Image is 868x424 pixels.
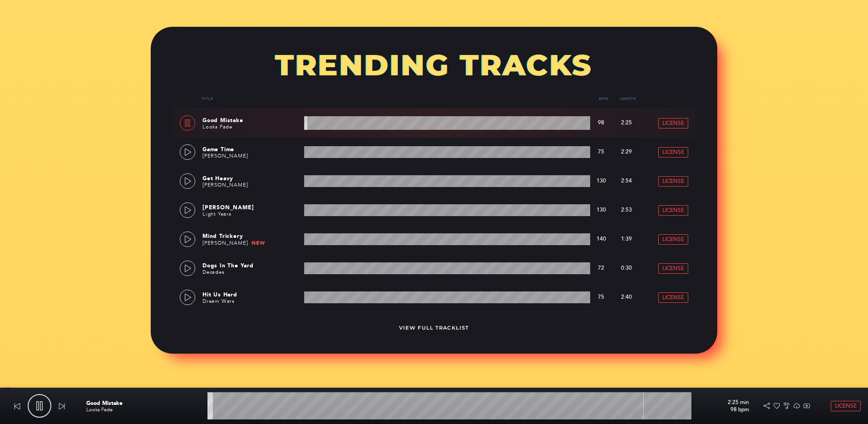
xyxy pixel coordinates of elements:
p: 1:39 [616,235,637,243]
a: [PERSON_NAME] [202,153,248,159]
span: License [835,403,857,409]
a: Title [202,96,213,101]
span: License [662,120,684,126]
p: Good Mistake [202,116,301,124]
a: Looks Fade [86,407,113,413]
p: 98 [594,120,608,126]
p: Good Mistake [86,399,204,407]
p: 75 [594,294,608,301]
p: Get Heavy [202,174,301,182]
p: 0:30 [616,264,637,272]
p: 2:53 [616,206,637,214]
p: 75 [594,149,608,155]
p: 2:29 [616,148,637,156]
p: 140 [594,236,608,242]
p: Hit Us Hard [202,291,301,299]
a: [PERSON_NAME] [202,240,248,246]
h3: TRENDING TRACKS [173,49,695,82]
span: License [662,237,684,242]
a: Length [620,96,637,101]
span: License [662,178,684,184]
p: 2:25 min [695,399,749,407]
p: Dogs In The Yard [202,261,301,270]
p: 98 bpm [695,407,749,413]
p: 2:54 [616,177,637,185]
a: Dream Wars [202,298,235,304]
a: Decades [202,269,225,275]
p: Game Time [202,145,301,153]
span: License [662,295,684,301]
a: [PERSON_NAME] [202,182,248,188]
a: Light Years [202,211,232,217]
a: Bpm [599,96,616,101]
span: License [662,149,684,155]
span: License [662,266,684,271]
p: 130 [594,207,608,213]
span: License [662,207,684,213]
p: 2:40 [616,293,637,301]
a: Looks Fade [202,124,232,130]
p: 72 [594,265,608,271]
p: [PERSON_NAME] [202,203,301,212]
span: New [252,240,265,246]
p: 2:25 [616,119,637,127]
p: Mind Trickery [202,232,301,240]
a: View Full Tracklist [399,325,469,331]
p: 130 [594,178,608,184]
